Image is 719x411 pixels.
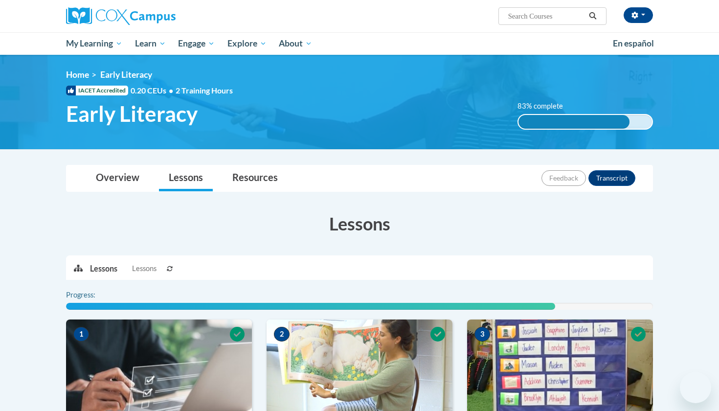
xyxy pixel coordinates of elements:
span: 2 Training Hours [176,86,233,95]
a: Cox Campus [66,7,252,25]
span: 2 [274,327,290,342]
a: Resources [223,165,288,191]
button: Search [585,10,600,22]
span: En español [613,38,654,48]
a: Learn [129,32,172,55]
img: Cox Campus [66,7,176,25]
a: Lessons [159,165,213,191]
span: • [169,86,173,95]
input: Search Courses [507,10,585,22]
a: About [273,32,319,55]
span: Engage [178,38,215,49]
h3: Lessons [66,211,653,236]
span: 3 [474,327,490,342]
a: Home [66,69,89,80]
div: Main menu [51,32,668,55]
p: Lessons [90,263,117,274]
label: Progress: [66,290,122,300]
span: Early Literacy [66,101,198,127]
span: 0.20 CEUs [131,85,176,96]
a: En español [607,33,660,54]
button: Feedback [541,170,586,186]
a: Overview [86,165,149,191]
span: IACET Accredited [66,86,128,95]
div: 83% complete [518,115,629,129]
button: Account Settings [624,7,653,23]
span: Explore [227,38,267,49]
span: Learn [135,38,166,49]
label: 83% complete [517,101,574,112]
a: Engage [172,32,221,55]
iframe: Button to launch messaging window [680,372,711,403]
a: My Learning [60,32,129,55]
button: Transcript [588,170,635,186]
span: About [279,38,312,49]
span: 1 [73,327,89,342]
span: Early Literacy [100,69,152,80]
span: Lessons [132,263,157,274]
a: Explore [221,32,273,55]
span: My Learning [66,38,122,49]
